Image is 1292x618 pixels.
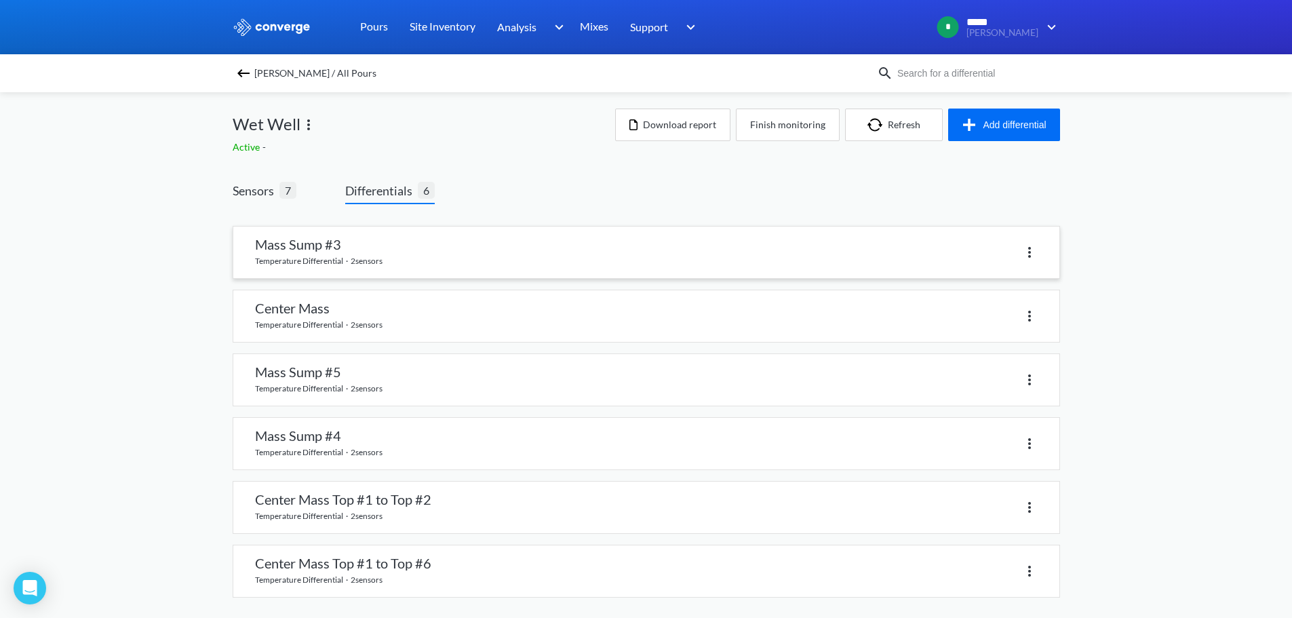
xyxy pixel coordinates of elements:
img: downArrow.svg [545,19,567,35]
span: Differentials [345,181,418,200]
img: more.svg [1021,244,1038,260]
button: Download report [615,109,730,141]
span: Sensors [233,181,279,200]
img: icon-search.svg [877,65,893,81]
span: Support [630,18,668,35]
img: icon-refresh.svg [867,118,888,132]
button: Refresh [845,109,943,141]
img: icon-file.svg [629,119,638,130]
span: Active [233,141,262,153]
img: backspace.svg [235,65,252,81]
img: downArrow.svg [678,19,699,35]
img: more.svg [1021,372,1038,388]
span: - [262,141,269,153]
span: Wet Well [233,111,300,137]
img: more.svg [1021,563,1038,579]
img: more.svg [300,117,317,133]
img: logo_ewhite.svg [233,18,311,36]
span: [PERSON_NAME] / All Pours [254,64,376,83]
img: icon-plus.svg [961,117,983,133]
img: more.svg [1021,308,1038,324]
span: 6 [418,182,435,199]
span: Analysis [497,18,536,35]
span: 7 [279,182,296,199]
input: Search for a differential [893,66,1057,81]
button: Add differential [948,109,1060,141]
img: downArrow.svg [1038,19,1060,35]
div: Open Intercom Messenger [14,572,46,604]
img: more.svg [1021,436,1038,452]
img: more.svg [1021,499,1038,516]
span: [PERSON_NAME] [966,28,1038,38]
button: Finish monitoring [736,109,840,141]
